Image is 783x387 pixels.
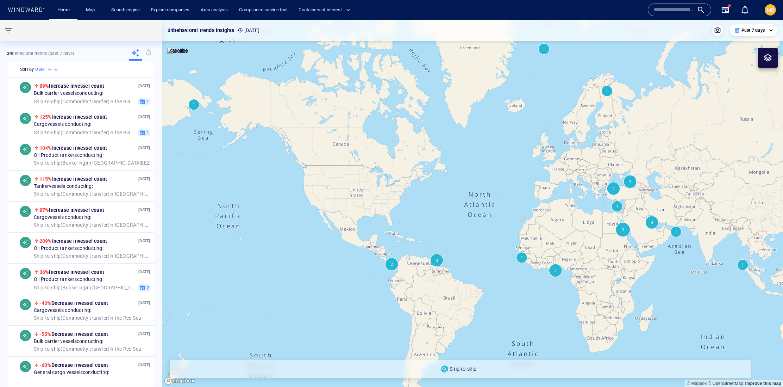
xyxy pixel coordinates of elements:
span: 89% [39,83,49,89]
p: [DATE] [138,300,150,306]
span: 1 [145,98,149,105]
a: Compliance service tool [236,4,290,16]
p: [DATE] [138,362,150,368]
span: General cargo vessels conducting: [34,369,109,376]
p: 34 behavioral trends insights [168,26,234,35]
span: Bulk carrier vessels conducting: [34,90,103,97]
span: Ship-to-ship ( Commodity transfer ) [34,129,109,135]
button: MB [763,3,777,17]
span: in the Black Sea [34,129,136,136]
span: Increase in vessel count [39,238,107,244]
span: Decrease in vessel count [39,300,108,306]
p: [DATE] [138,113,150,120]
span: 209% [39,238,52,244]
button: Home [52,4,75,16]
span: MB [767,7,774,13]
span: Ship-to-ship ( Commodity transfer ) [34,98,109,104]
a: Search engine [108,4,143,16]
span: Increase in vessel count [39,114,107,120]
p: [DATE] [138,145,150,151]
img: satellite [167,48,188,55]
p: Past 7 days [741,27,765,33]
a: Map feedback [745,381,781,386]
a: Area analysis [198,4,231,16]
span: Decrease in vessel count [39,362,108,368]
p: Satellite [169,47,188,55]
p: [DATE] [237,26,259,35]
p: [DATE] [138,176,150,182]
span: 2 [145,284,149,291]
button: Containers of interest [296,4,356,16]
span: -55% [39,331,51,337]
strong: 34 [7,51,12,56]
span: 115% [39,176,52,182]
p: [DATE] [138,238,150,244]
span: Increase in vessel count [39,83,104,89]
span: Increase in vessel count [39,269,104,275]
button: 1 [138,98,150,105]
span: in [GEOGRAPHIC_DATA] EEZ [34,222,150,228]
span: Tanker vessels conducting: [34,183,93,190]
a: Map [83,4,100,16]
span: Increase in vessel count [39,207,104,213]
span: Oil Product tankers conducting: [34,276,104,283]
span: Ship-to-ship ( Bunkering ) [34,284,87,290]
span: in the Red Sea [34,346,141,352]
span: Cargo vessels conducting: [34,214,92,221]
span: in the Black Sea [34,98,136,105]
p: behavioral trends (Past 7 days) [7,50,74,57]
span: Bulk carrier vessels conducting: [34,338,103,345]
span: Ship-to-ship ( Commodity transfer ) [34,253,109,258]
h6: Sort by [20,66,34,73]
iframe: Chat [753,355,778,382]
span: 1 [145,129,149,136]
span: Containers of interest [299,6,350,14]
span: 87% [39,207,49,213]
span: in the Red Sea [34,315,141,321]
span: Ship-to-ship ( Commodity transfer ) [34,191,109,196]
h6: Date [35,66,45,73]
span: -43% [39,300,51,306]
span: 125% [39,114,52,120]
button: Map [80,4,103,16]
span: in [GEOGRAPHIC_DATA] EEZ [34,284,136,291]
span: 104% [39,145,52,151]
a: Home [55,4,73,16]
span: Oil Product tankers conducting: [34,245,104,252]
button: 1 [138,129,150,136]
span: in [GEOGRAPHIC_DATA] EEZ [34,160,150,166]
div: Date [35,66,53,73]
span: Ship-to-ship ( Commodity transfer ) [34,222,109,227]
p: [DATE] [138,82,150,89]
div: Notification center [741,6,749,14]
span: 36% [39,269,49,275]
span: Cargo vessels conducting: [34,121,92,128]
a: Mapbox logo [164,377,195,385]
a: Mapbox [687,381,707,386]
a: OpenStreetMap [708,381,743,386]
div: Past 7 days [734,27,773,33]
span: Ship-to-ship ( Commodity transfer ) [34,346,109,351]
span: -60% [39,362,51,368]
p: [DATE] [138,331,150,337]
span: in [GEOGRAPHIC_DATA] EEZ [34,191,150,197]
p: [DATE] [138,207,150,213]
button: 2 [138,284,150,291]
p: Ship-to-ship [450,365,476,373]
span: Decrease in vessel count [39,331,108,337]
span: Ship-to-ship ( Commodity transfer ) [34,315,109,320]
p: [DATE] [138,269,150,275]
span: Ship-to-ship ( Bunkering ) [34,160,87,165]
span: in [GEOGRAPHIC_DATA] EEZ [34,253,150,259]
span: Oil Product tankers conducting: [34,152,104,159]
span: Cargo vessels conducting: [34,307,92,314]
span: Increase in vessel count [39,176,107,182]
a: Explore companies [148,4,192,16]
span: Increase in vessel count [39,145,107,151]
